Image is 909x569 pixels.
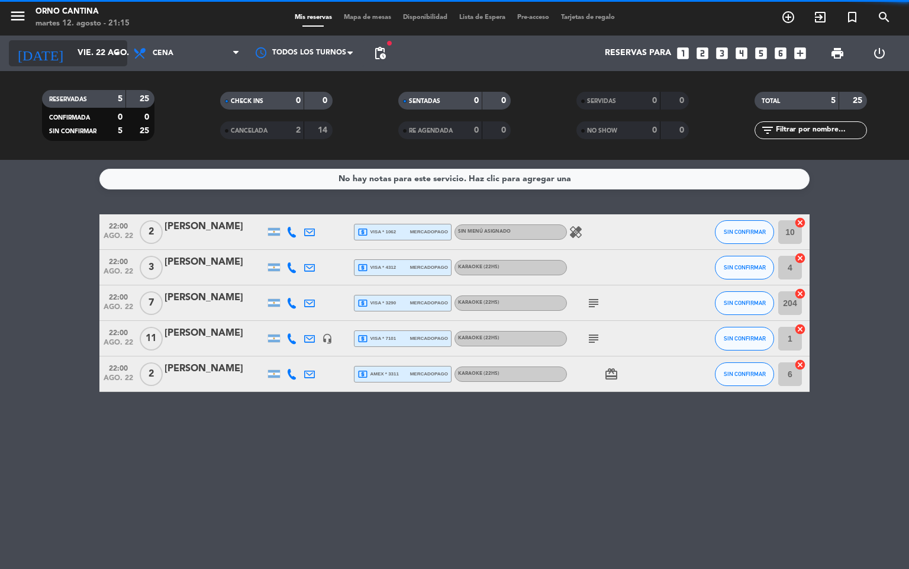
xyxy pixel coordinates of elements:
span: SIN CONFIRMAR [724,300,766,306]
strong: 2 [296,126,301,134]
span: ago. 22 [104,339,133,352]
button: SIN CONFIRMAR [715,327,774,351]
i: add_circle_outline [781,10,795,24]
span: ago. 22 [104,374,133,388]
i: cancel [794,252,806,264]
button: menu [9,7,27,29]
strong: 0 [501,97,508,105]
span: print [830,46,844,60]
strong: 25 [140,127,151,135]
span: SIN CONFIRMAR [724,335,766,342]
span: mercadopago [410,370,448,378]
span: KARAOKE (22Hs) [458,371,499,376]
span: SIN CONFIRMAR [724,264,766,271]
span: KARAOKE (22Hs) [458,265,499,269]
span: CONFIRMADA [49,115,90,121]
strong: 5 [118,127,123,135]
span: amex * 3311 [357,369,399,380]
span: 22:00 [104,361,133,374]
strong: 5 [118,95,123,103]
strong: 0 [474,97,479,105]
i: cancel [794,217,806,229]
strong: 0 [296,97,301,105]
span: mercadopago [410,299,448,307]
i: exit_to_app [813,10,827,24]
span: SIN CONFIRMAR [49,128,96,134]
span: ago. 22 [104,268,133,281]
span: fiber_manual_record [386,40,393,47]
div: [PERSON_NAME] [165,255,265,270]
div: [PERSON_NAME] [165,290,265,306]
i: cancel [794,288,806,300]
span: Tarjetas de regalo [555,14,621,21]
span: mercadopago [410,228,448,236]
i: local_atm [357,333,368,344]
i: looks_4 [734,46,749,61]
i: healing [569,225,583,239]
strong: 0 [652,97,657,105]
strong: 0 [118,113,123,121]
span: 22:00 [104,218,133,232]
div: LOG OUT [858,36,900,71]
strong: 0 [501,126,508,134]
i: cancel [794,323,806,335]
i: menu [9,7,27,25]
span: Mis reservas [289,14,338,21]
button: SIN CONFIRMAR [715,220,774,244]
strong: 14 [318,126,330,134]
span: visa * 1062 [357,227,396,237]
span: pending_actions [373,46,387,60]
span: RESERVADAS [49,97,87,102]
i: subject [586,332,601,346]
strong: 25 [853,97,865,105]
span: KARAOKE (22Hs) [458,300,499,305]
div: [PERSON_NAME] [165,361,265,377]
span: ago. 22 [104,303,133,317]
span: KARAOKE (22Hs) [458,336,499,340]
span: 22:00 [104,290,133,303]
i: subject [586,296,601,310]
strong: 0 [474,126,479,134]
span: 2 [140,220,163,244]
span: RE AGENDADA [409,128,453,134]
span: ago. 22 [104,232,133,246]
div: [PERSON_NAME] [165,219,265,234]
div: No hay notas para este servicio. Haz clic para agregar una [339,172,571,186]
span: 22:00 [104,254,133,268]
input: Filtrar por nombre... [775,124,866,137]
span: Lista de Espera [453,14,511,21]
i: looks_one [675,46,691,61]
span: NO SHOW [587,128,617,134]
i: card_giftcard [604,367,618,381]
span: SIN CONFIRMAR [724,371,766,377]
i: looks_6 [773,46,788,61]
span: SERVIDAS [587,98,616,104]
span: Mapa de mesas [338,14,397,21]
strong: 0 [679,126,686,134]
i: local_atm [357,262,368,273]
span: 22:00 [104,325,133,339]
i: add_box [792,46,808,61]
span: visa * 4312 [357,262,396,273]
span: mercadopago [410,335,448,342]
span: Pre-acceso [511,14,555,21]
span: mercadopago [410,263,448,271]
i: local_atm [357,227,368,237]
strong: 0 [323,97,330,105]
i: looks_3 [714,46,730,61]
div: [PERSON_NAME] [165,326,265,341]
i: search [877,10,891,24]
span: 3 [140,256,163,279]
strong: 0 [652,126,657,134]
span: CANCELADA [231,128,267,134]
strong: 0 [144,113,151,121]
i: local_atm [357,369,368,380]
span: Sin menú asignado [458,229,511,234]
button: SIN CONFIRMAR [715,291,774,315]
i: looks_two [695,46,710,61]
span: SENTADAS [409,98,440,104]
span: TOTAL [762,98,780,104]
button: SIN CONFIRMAR [715,362,774,386]
div: Orno Cantina [36,6,130,18]
span: Cena [153,49,173,57]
